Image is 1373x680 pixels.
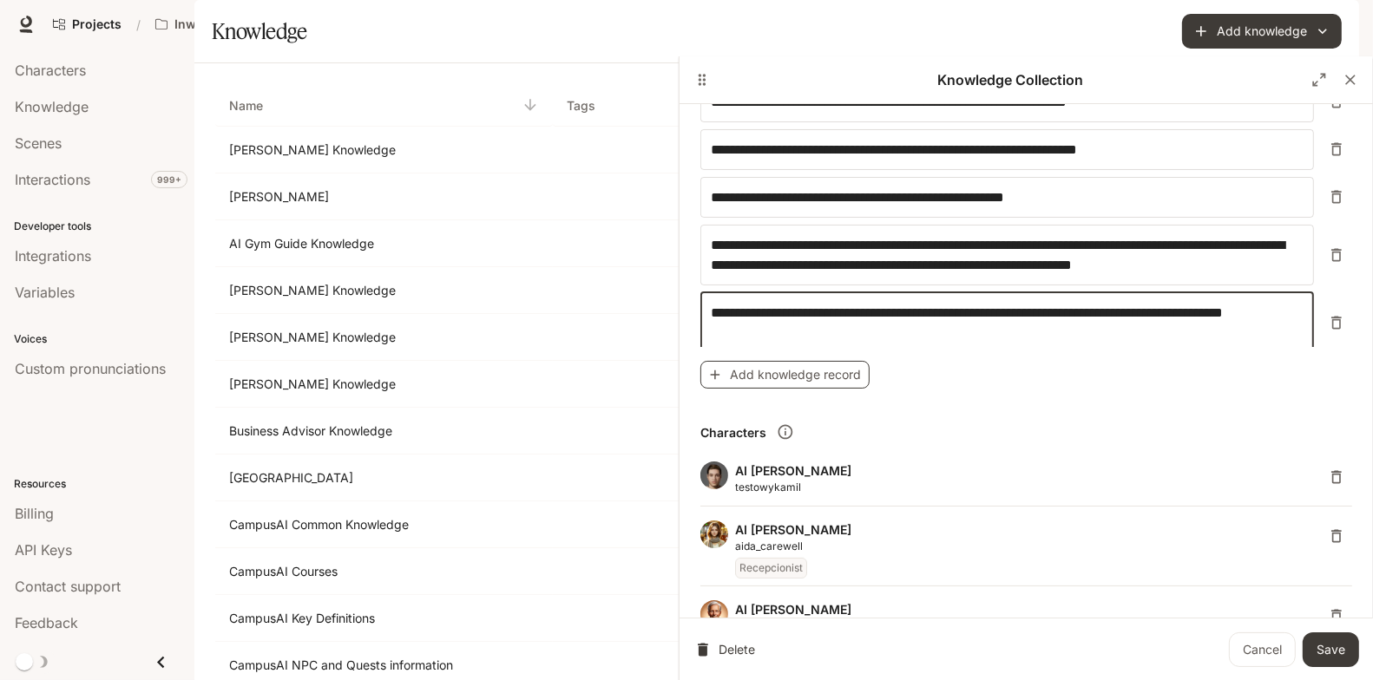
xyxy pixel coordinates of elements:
img: AI Adam [700,461,728,489]
p: Name [229,94,263,117]
p: AI [PERSON_NAME] [735,461,851,480]
span: Recepcionist [735,558,811,579]
p: Adam Knowledge [229,141,525,159]
button: Delete Knowledge [693,632,759,667]
p: aida_carewell [735,539,851,554]
button: Add knowledge record [700,361,870,389]
a: Go to projects [45,7,129,42]
p: CampusAI Courses [229,563,525,580]
span: Delete [1321,600,1352,637]
p: Business Advisor Knowledge [229,422,525,440]
span: Delete [1321,520,1352,579]
button: Save [1303,632,1359,667]
p: Recepcionist [739,561,803,575]
p: CampusAI Common Knowledge [229,516,525,533]
img: AI Aida Carewell [700,520,728,548]
img: AI Alfred von Cache [700,600,728,628]
p: CampusAI NPC and Quests information [229,657,525,674]
p: AI [PERSON_NAME] [735,520,851,539]
span: Delete [1321,461,1352,499]
a: Cancel [1229,632,1296,667]
p: Alfred von Cache Knowledge [229,329,525,346]
p: CampusAI Building [229,469,525,487]
h1: Knowledge [212,14,307,49]
p: CampusAI Key Definitions [229,610,525,627]
p: testowykamil [735,480,851,495]
div: / [129,16,148,34]
p: Inworld AI Demos kamil [174,17,272,32]
span: Projects [72,17,122,32]
p: AI [PERSON_NAME] [735,600,851,618]
p: Anna Knowledge [229,376,525,393]
p: Characters [700,423,766,441]
button: Open workspace menu [148,7,299,42]
p: Tags [567,94,595,117]
p: Knowledge Collection [718,69,1304,90]
p: Adebayo Ogunlesi [229,188,525,206]
p: Aida Carewell Knowledge [229,282,525,299]
p: AI Gym Guide Knowledge [229,235,525,252]
button: Drag to resize [686,64,718,95]
button: Add knowledge [1182,14,1342,49]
